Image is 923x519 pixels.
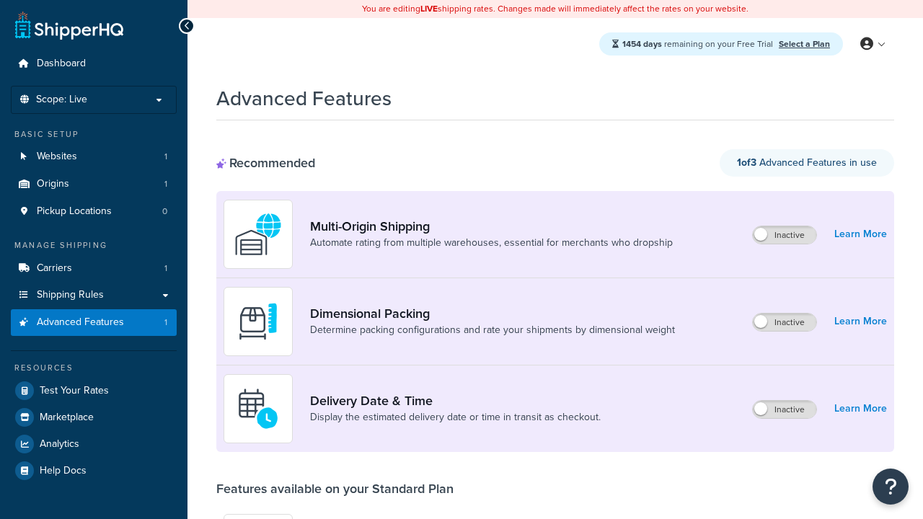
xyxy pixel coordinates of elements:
[11,143,177,170] a: Websites1
[753,226,816,244] label: Inactive
[11,309,177,336] li: Advanced Features
[233,383,283,434] img: gfkeb5ejjkALwAAAABJRU5ErkJggg==
[37,205,112,218] span: Pickup Locations
[11,239,177,252] div: Manage Shipping
[164,151,167,163] span: 1
[11,198,177,225] a: Pickup Locations0
[37,316,124,329] span: Advanced Features
[40,385,109,397] span: Test Your Rates
[37,58,86,70] span: Dashboard
[779,37,830,50] a: Select a Plan
[11,171,177,198] li: Origins
[11,282,177,309] a: Shipping Rules
[11,143,177,170] li: Websites
[310,306,675,321] a: Dimensional Packing
[737,155,756,170] strong: 1 of 3
[622,37,775,50] span: remaining on your Free Trial
[164,178,167,190] span: 1
[216,84,392,112] h1: Advanced Features
[310,410,601,425] a: Display the estimated delivery date or time in transit as checkout.
[834,224,887,244] a: Learn More
[11,378,177,404] a: Test Your Rates
[40,412,94,424] span: Marketplace
[11,50,177,77] a: Dashboard
[162,205,167,218] span: 0
[11,255,177,282] li: Carriers
[11,128,177,141] div: Basic Setup
[310,236,673,250] a: Automate rating from multiple warehouses, essential for merchants who dropship
[216,155,315,171] div: Recommended
[11,362,177,374] div: Resources
[233,296,283,347] img: DTVBYsAAAAAASUVORK5CYII=
[233,209,283,259] img: WatD5o0RtDAAAAAElFTkSuQmCC
[873,469,909,505] button: Open Resource Center
[420,2,438,15] b: LIVE
[164,262,167,275] span: 1
[310,393,601,409] a: Delivery Date & Time
[37,262,72,275] span: Carriers
[11,404,177,430] a: Marketplace
[37,151,77,163] span: Websites
[40,438,79,451] span: Analytics
[310,218,673,234] a: Multi-Origin Shipping
[37,178,69,190] span: Origins
[834,399,887,419] a: Learn More
[11,255,177,282] a: Carriers1
[11,309,177,336] a: Advanced Features1
[310,323,675,337] a: Determine packing configurations and rate your shipments by dimensional weight
[216,481,454,497] div: Features available on your Standard Plan
[753,401,816,418] label: Inactive
[737,155,877,170] span: Advanced Features in use
[11,198,177,225] li: Pickup Locations
[164,316,167,329] span: 1
[11,171,177,198] a: Origins1
[753,314,816,331] label: Inactive
[11,431,177,457] a: Analytics
[36,94,87,106] span: Scope: Live
[622,37,662,50] strong: 1454 days
[40,465,87,477] span: Help Docs
[834,311,887,332] a: Learn More
[11,458,177,484] a: Help Docs
[37,289,104,301] span: Shipping Rules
